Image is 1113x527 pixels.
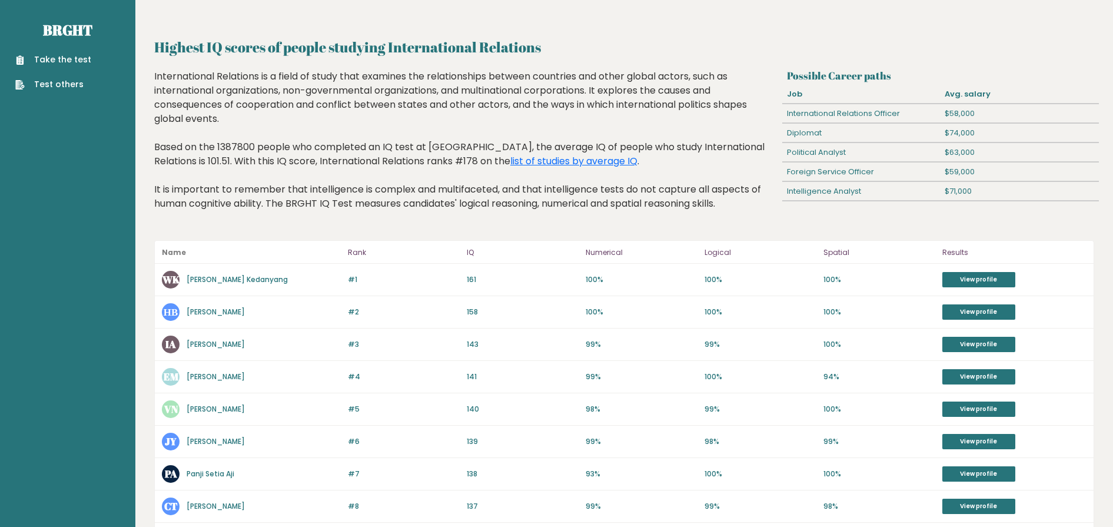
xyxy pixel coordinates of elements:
p: Rank [348,246,460,260]
text: EM [164,370,179,383]
a: View profile [942,499,1015,514]
text: JY [165,435,177,448]
p: IQ [467,246,579,260]
p: 100% [705,307,816,317]
div: International Relations is a field of study that examines the relationships between countries and... [154,69,778,228]
text: PA [164,467,177,480]
p: 100% [823,274,935,285]
h2: Highest IQ scores of people studying International Relations [154,37,1094,58]
div: Avg. salary [941,85,1099,104]
text: IA [165,337,176,351]
text: НВ [164,305,178,319]
div: $71,000 [941,182,1099,201]
p: 99% [586,372,697,382]
p: 93% [586,469,697,479]
div: Job [782,85,941,104]
p: 100% [586,274,697,285]
p: #1 [348,274,460,285]
a: [PERSON_NAME] [187,307,245,317]
p: Numerical [586,246,697,260]
p: 99% [705,501,816,512]
a: [PERSON_NAME] [187,339,245,349]
p: 99% [823,436,935,447]
p: 100% [823,469,935,479]
p: 100% [586,307,697,317]
div: $58,000 [941,104,1099,123]
p: 99% [586,501,697,512]
p: 99% [586,436,697,447]
b: Name [162,247,186,257]
div: Intelligence Analyst [782,182,941,201]
a: list of studies by average IQ [510,154,637,168]
p: #6 [348,436,460,447]
a: [PERSON_NAME] [187,372,245,382]
div: Diplomat [782,124,941,142]
a: View profile [942,434,1015,449]
p: #3 [348,339,460,350]
div: International Relations Officer [782,104,941,123]
a: View profile [942,466,1015,482]
p: 137 [467,501,579,512]
p: 100% [823,404,935,415]
p: 138 [467,469,579,479]
a: [PERSON_NAME] [187,501,245,511]
h3: Possible Career paths [787,69,1094,82]
div: $63,000 [941,143,1099,162]
p: 139 [467,436,579,447]
a: [PERSON_NAME] [187,436,245,446]
p: 100% [823,339,935,350]
div: Foreign Service Officer [782,163,941,181]
p: 100% [705,274,816,285]
p: 143 [467,339,579,350]
a: Brght [43,21,92,39]
p: 99% [705,339,816,350]
a: View profile [942,304,1015,320]
p: 94% [823,372,935,382]
p: #7 [348,469,460,479]
div: $59,000 [941,163,1099,181]
div: $74,000 [941,124,1099,142]
p: 99% [705,404,816,415]
p: 158 [467,307,579,317]
p: 161 [467,274,579,285]
p: 140 [467,404,579,415]
p: 98% [705,436,816,447]
p: 100% [705,372,816,382]
p: Logical [705,246,816,260]
p: 98% [823,501,935,512]
a: [PERSON_NAME] [187,404,245,414]
a: [PERSON_NAME] Kedanyang [187,274,288,284]
a: View profile [942,402,1015,417]
p: Results [942,246,1087,260]
div: Political Analyst [782,143,941,162]
p: Spatial [823,246,935,260]
text: CT [164,499,178,513]
a: Take the test [15,54,91,66]
p: 98% [586,404,697,415]
text: WK [162,273,180,286]
a: View profile [942,337,1015,352]
p: #8 [348,501,460,512]
p: #2 [348,307,460,317]
p: 141 [467,372,579,382]
p: #5 [348,404,460,415]
a: View profile [942,272,1015,287]
p: #4 [348,372,460,382]
p: 100% [705,469,816,479]
text: VN [164,402,178,416]
p: 100% [823,307,935,317]
p: 99% [586,339,697,350]
a: Test others [15,78,91,91]
a: Panji Setia Aji [187,469,234,479]
a: View profile [942,369,1015,385]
